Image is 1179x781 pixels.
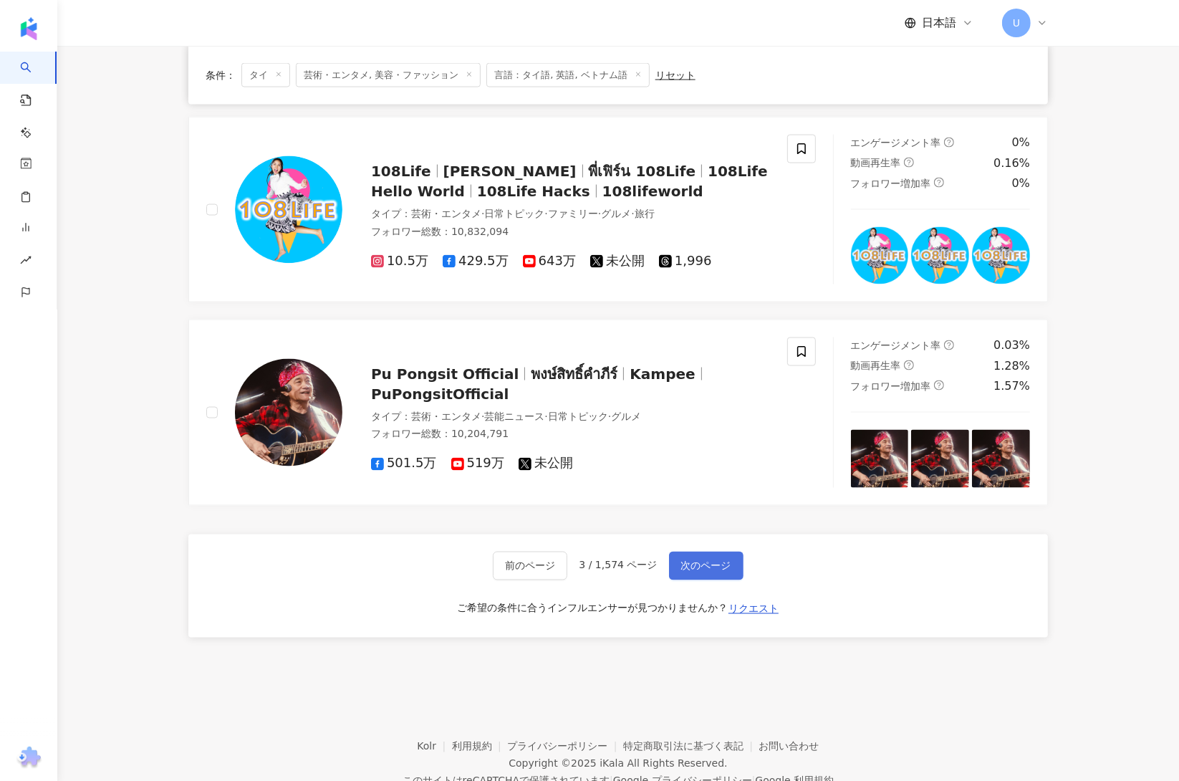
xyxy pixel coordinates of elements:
[371,163,431,180] span: 108Life
[371,456,437,471] span: 501.5万
[443,163,577,180] span: [PERSON_NAME]
[188,117,1048,302] a: KOL Avatar108Life[PERSON_NAME]พี่เฟิร์น 108Life108Life Hello World108Life Hacks108lifeworldタイプ：芸術...
[598,208,601,219] span: ·
[579,560,657,571] span: 3 / 1,574 ページ
[655,70,696,81] div: リセット
[904,360,914,370] span: question-circle
[601,208,631,219] span: グルメ
[206,70,236,81] span: 条件 ：
[669,552,744,580] button: 次のページ
[944,340,954,350] span: question-circle
[417,741,451,752] a: Kolr
[548,208,598,219] span: ファミリー
[904,158,914,168] span: question-circle
[493,552,567,580] button: 前のページ
[1012,176,1030,191] div: 0%
[371,225,770,239] div: フォロワー総数 ： 10,832,094
[728,598,779,621] button: リクエスト
[934,178,944,188] span: question-circle
[235,359,342,466] img: KOL Avatar
[934,380,944,390] span: question-circle
[484,208,544,219] span: 日常トピック
[443,254,509,269] span: 429.5万
[681,560,731,572] span: 次のページ
[457,602,728,616] div: ご希望の条件に合うインフルエンサーが見つかりませんか？
[477,183,590,200] span: 108Life Hacks
[630,365,695,383] span: Kampee
[1012,135,1030,150] div: 0%
[481,208,484,219] span: ·
[509,758,727,770] div: Copyright © 2025 All Rights Reserved.
[851,227,909,285] img: post-image
[451,456,504,471] span: 519万
[911,227,969,285] img: post-image
[411,208,481,219] span: 芸術・エンタメ
[631,208,634,219] span: ·
[851,380,931,392] span: フォロワー増加率
[20,52,49,206] a: search
[452,741,508,752] a: 利用規約
[411,411,481,422] span: 芸術・エンタメ
[972,227,1030,285] img: post-image
[590,254,645,269] span: 未公開
[371,410,770,424] div: タイプ ：
[993,358,1030,374] div: 1.28%
[972,430,1030,488] img: post-image
[623,741,759,752] a: 特定商取引法に基づく表記
[371,385,509,403] span: PuPongsitOfficial
[484,411,544,422] span: 芸能ニュース
[371,207,770,221] div: タイプ ：
[531,365,617,383] span: พงษ์สิทธิ์คำภีร์
[659,254,712,269] span: 1,996
[851,340,941,351] span: エンゲージメント率
[296,63,481,87] span: 芸術・エンタメ, 美容・ファッション
[1013,15,1020,31] span: U
[486,63,650,87] span: 言語：タイ語, 英語, ベトナム語
[235,156,342,264] img: KOL Avatar
[505,560,555,572] span: 前のページ
[611,411,641,422] span: グルメ
[993,378,1030,394] div: 1.57%
[608,411,611,422] span: ·
[759,741,819,752] a: お問い合わせ
[507,741,623,752] a: プライバシーポリシー
[548,411,608,422] span: 日常トピック
[993,155,1030,171] div: 0.16%
[589,163,696,180] span: พี่เฟิร์น 108Life
[993,337,1030,353] div: 0.03%
[600,758,624,770] a: iKala
[851,137,941,148] span: エンゲージメント率
[523,254,576,269] span: 643万
[544,411,547,422] span: ·
[911,430,969,488] img: post-image
[519,456,573,471] span: 未公開
[20,246,32,278] span: rise
[851,430,909,488] img: post-image
[944,138,954,148] span: question-circle
[15,747,43,770] img: chrome extension
[728,603,779,615] span: リクエスト
[851,360,901,371] span: 動画再生率
[371,428,770,442] div: フォロワー総数 ： 10,204,791
[371,254,428,269] span: 10.5万
[922,15,956,31] span: 日本語
[602,183,703,200] span: 108lifeworld
[635,208,655,219] span: 旅行
[17,17,40,40] img: logo icon
[371,365,519,383] span: Pu Pongsit Official
[188,320,1048,505] a: KOL AvatarPu Pongsit Officialพงษ์สิทธิ์คำภีร์KampeePuPongsitOfficialタイプ：芸術・エンタメ·芸能ニュース·日常トピック·グルメ...
[481,411,484,422] span: ·
[241,63,290,87] span: タイ
[851,178,931,189] span: フォロワー増加率
[544,208,547,219] span: ·
[851,157,901,168] span: 動画再生率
